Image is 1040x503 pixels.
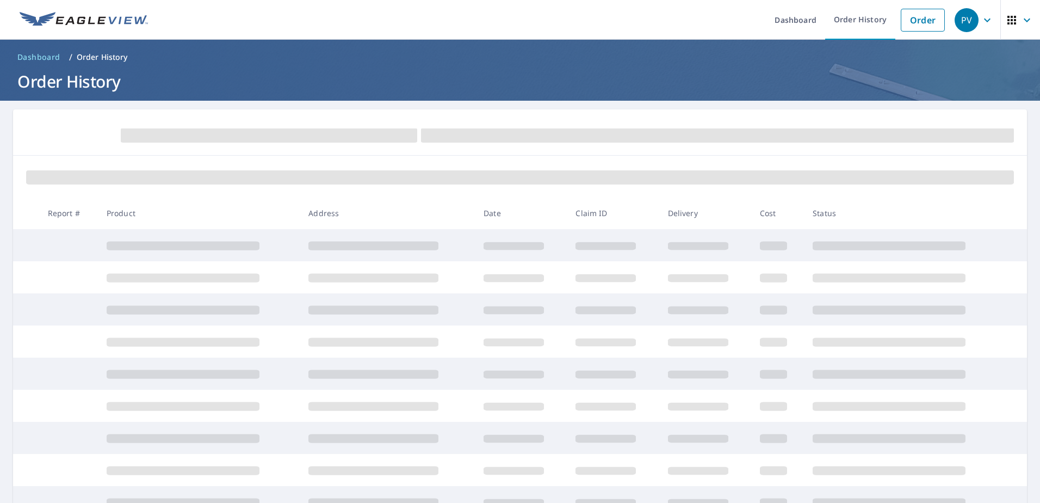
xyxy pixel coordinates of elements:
span: Dashboard [17,52,60,63]
div: PV [955,8,979,32]
a: Order [901,9,945,32]
nav: breadcrumb [13,48,1027,66]
th: Product [98,197,300,229]
li: / [69,51,72,64]
th: Claim ID [567,197,659,229]
th: Address [300,197,475,229]
h1: Order History [13,70,1027,93]
p: Order History [77,52,128,63]
a: Dashboard [13,48,65,66]
th: Report # [39,197,98,229]
th: Status [804,197,1006,229]
th: Cost [751,197,804,229]
img: EV Logo [20,12,148,28]
th: Date [475,197,567,229]
th: Delivery [659,197,751,229]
